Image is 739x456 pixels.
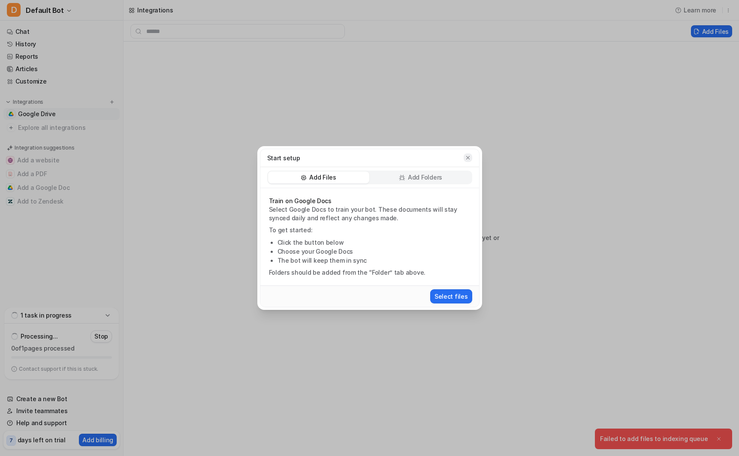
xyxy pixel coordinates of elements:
p: Start setup [267,153,300,162]
p: Add Files [309,173,336,182]
p: To get started: [269,226,471,234]
li: Click the button below [278,238,471,247]
p: Train on Google Docs [269,197,471,205]
p: Folders should be added from the “Folder” tab above. [269,268,471,277]
li: The bot will keep them in sync [278,256,471,265]
p: Select Google Docs to train your bot. These documents will stay synced daily and reflect any chan... [269,205,471,222]
li: Choose your Google Docs [278,247,471,256]
p: Add Folders [408,173,442,182]
button: Select files [430,289,472,303]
